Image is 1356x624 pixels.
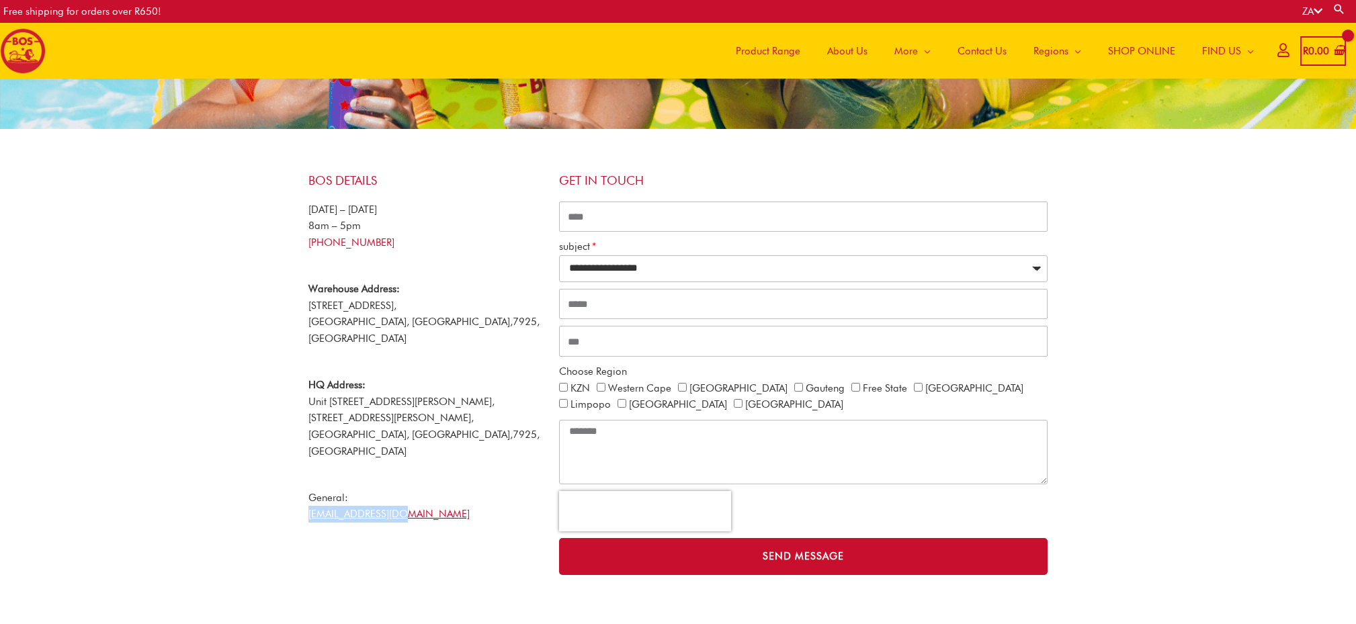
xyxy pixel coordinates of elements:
[559,202,1048,582] form: CONTACT ALL
[1020,23,1095,79] a: Regions
[958,31,1007,71] span: Contact Us
[559,491,731,531] iframe: reCAPTCHA
[827,31,867,71] span: About Us
[925,382,1023,394] label: [GEOGRAPHIC_DATA]
[308,300,396,312] span: [STREET_ADDRESS],
[308,508,470,520] a: [EMAIL_ADDRESS][DOMAIN_NAME]
[308,490,546,523] p: General:
[806,382,845,394] label: Gauteng
[863,382,907,394] label: Free State
[308,220,361,232] span: 8am – 5pm
[308,316,513,328] span: [GEOGRAPHIC_DATA], [GEOGRAPHIC_DATA],
[559,363,627,380] label: Choose Region
[1033,31,1068,71] span: Regions
[308,173,546,188] h4: BOS Details
[1108,31,1175,71] span: SHOP ONLINE
[1332,3,1346,15] a: Search button
[722,23,814,79] a: Product Range
[308,429,540,457] span: 7925, [GEOGRAPHIC_DATA]
[559,173,1048,188] h4: Get in touch
[629,398,727,410] label: [GEOGRAPHIC_DATA]
[559,538,1048,575] button: Send Message
[308,412,474,424] span: [STREET_ADDRESS][PERSON_NAME],
[894,31,918,71] span: More
[689,382,788,394] label: [GEOGRAPHIC_DATA]
[1303,45,1329,57] bdi: 0.00
[559,238,596,255] label: subject
[814,23,881,79] a: About Us
[1303,45,1308,57] span: R
[1302,5,1322,17] a: ZA
[1095,23,1189,79] a: SHOP ONLINE
[763,551,844,562] span: Send Message
[570,382,590,394] label: KZN
[944,23,1020,79] a: Contact Us
[881,23,944,79] a: More
[308,204,377,216] span: [DATE] – [DATE]
[308,429,513,441] span: [GEOGRAPHIC_DATA], [GEOGRAPHIC_DATA],
[1300,36,1346,66] a: View Shopping Cart, empty
[1202,31,1241,71] span: FIND US
[736,31,800,71] span: Product Range
[308,283,400,295] strong: Warehouse Address:
[608,382,671,394] label: Western Cape
[308,379,495,408] span: Unit [STREET_ADDRESS][PERSON_NAME],
[308,379,366,391] strong: HQ Address:
[308,236,394,249] a: [PHONE_NUMBER]
[745,398,843,410] label: [GEOGRAPHIC_DATA]
[570,398,611,410] label: Limpopo
[712,23,1267,79] nav: Site Navigation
